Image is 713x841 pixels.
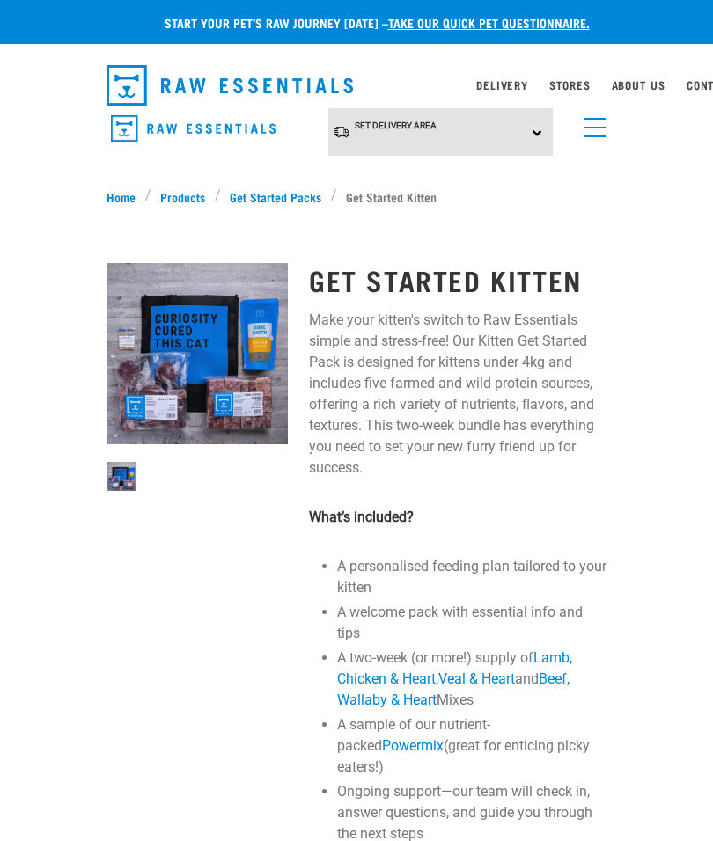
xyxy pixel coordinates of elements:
img: NSP Kitten Update [107,462,136,492]
p: Make your kitten's switch to Raw Essentials simple and stress-free! Our Kitten Get Started Pack i... [309,310,606,479]
a: Beef, Wallaby & Heart [337,670,570,708]
a: Veal & Heart [438,670,515,687]
a: Stores [549,82,591,88]
li: A two-week (or more!) supply of , and Mixes [337,647,606,711]
li: A sample of our nutrient-packed (great for enticing picky eaters!) [337,714,606,778]
nav: dropdown navigation [92,58,621,113]
a: Powermix [382,737,444,754]
a: menu [575,107,606,139]
li: A personalised feeding plan tailored to your kitten [337,556,606,598]
a: About Us [612,82,665,88]
a: Get Started Packs [221,187,331,206]
img: Raw Essentials Logo [107,65,353,106]
a: Lamb, Chicken & Heart [337,649,572,687]
a: Delivery [476,82,527,88]
strong: What’s included? [309,508,414,525]
a: Home [107,187,145,206]
img: Raw Essentials Logo [111,115,276,143]
nav: breadcrumbs [107,187,606,206]
span: Set Delivery Area [355,121,437,130]
li: A welcome pack with essential info and tips [337,602,606,644]
img: van-moving.png [333,125,350,139]
h1: Get Started Kitten [309,264,606,296]
a: take our quick pet questionnaire. [388,19,590,26]
img: NSP Kitten Update [107,263,288,444]
a: Products [151,187,215,206]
